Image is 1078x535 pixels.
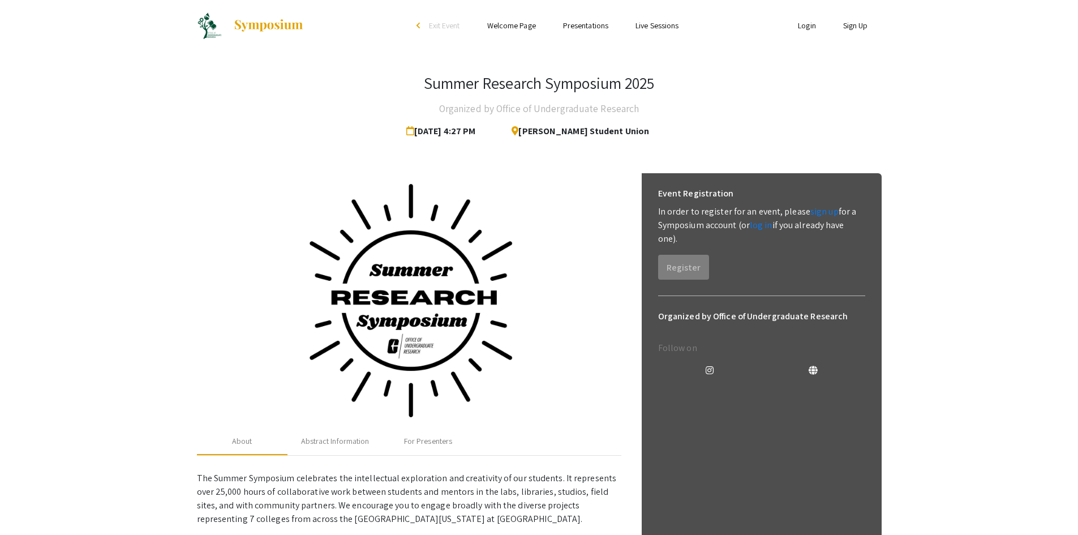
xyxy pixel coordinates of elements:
[658,341,865,355] p: Follow on
[439,97,639,120] h4: Organized by Office of Undergraduate Research
[658,205,865,246] p: In order to register for an event, please for a Symposium account (or if you already have one).
[563,20,608,31] a: Presentations
[810,206,839,217] a: sign up
[406,120,480,143] span: [DATE] 4:27 PM
[233,19,304,32] img: Symposium by ForagerOne
[232,435,252,447] div: About
[429,20,460,31] span: Exit Event
[750,219,772,231] a: log in
[487,20,536,31] a: Welcome Page
[658,182,734,205] h6: Event Registration
[635,20,678,31] a: Live Sessions
[416,22,423,29] div: arrow_back_ios
[404,435,452,447] div: For Presenters
[197,472,621,526] p: The Summer Symposium celebrates the intellectual exploration and creativity of our students. It r...
[843,20,868,31] a: Sign Up
[658,305,865,328] h6: Organized by Office of Undergraduate Research
[8,484,48,527] iframe: Chat
[424,74,655,93] h3: Summer Research Symposium 2025
[197,11,304,40] a: Summer Research Symposium 2025
[658,255,709,280] button: Register
[197,11,222,40] img: Summer Research Symposium 2025
[301,435,370,447] div: Abstract Information
[503,120,649,143] span: [PERSON_NAME] Student Union
[282,173,536,428] img: 4c0ea3ea-cfd1-493d-8c5a-08978173963a.jpg
[798,20,816,31] a: Login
